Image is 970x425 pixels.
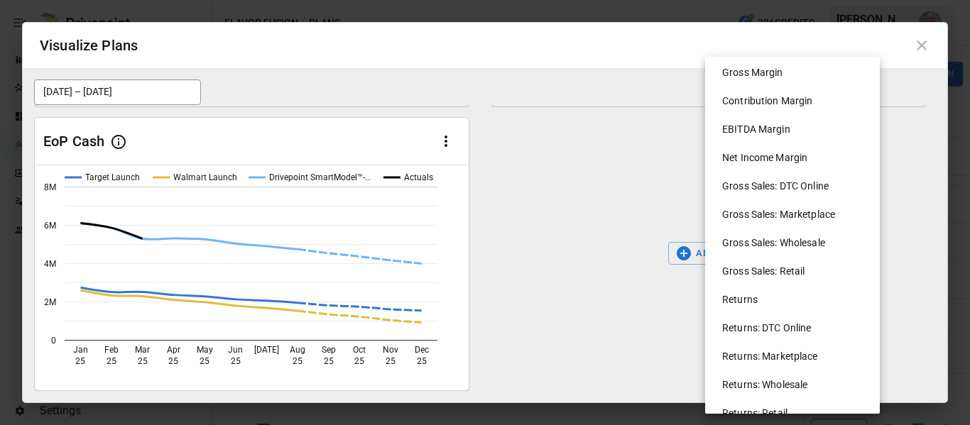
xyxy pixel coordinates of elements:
[711,143,885,172] li: Net Income Margin
[711,285,885,314] li: Returns
[711,314,885,342] li: Returns: DTC Online
[711,87,885,115] li: Contribution Margin
[711,370,885,399] li: Returns: Wholesale
[711,58,885,87] li: Gross Margin
[711,342,885,370] li: Returns: Marketplace
[711,257,885,285] li: Gross Sales: Retail
[711,172,885,200] li: Gross Sales: DTC Online
[711,228,885,257] li: Gross Sales: Wholesale
[711,115,885,143] li: EBITDA Margin
[711,200,885,228] li: Gross Sales: Marketplace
